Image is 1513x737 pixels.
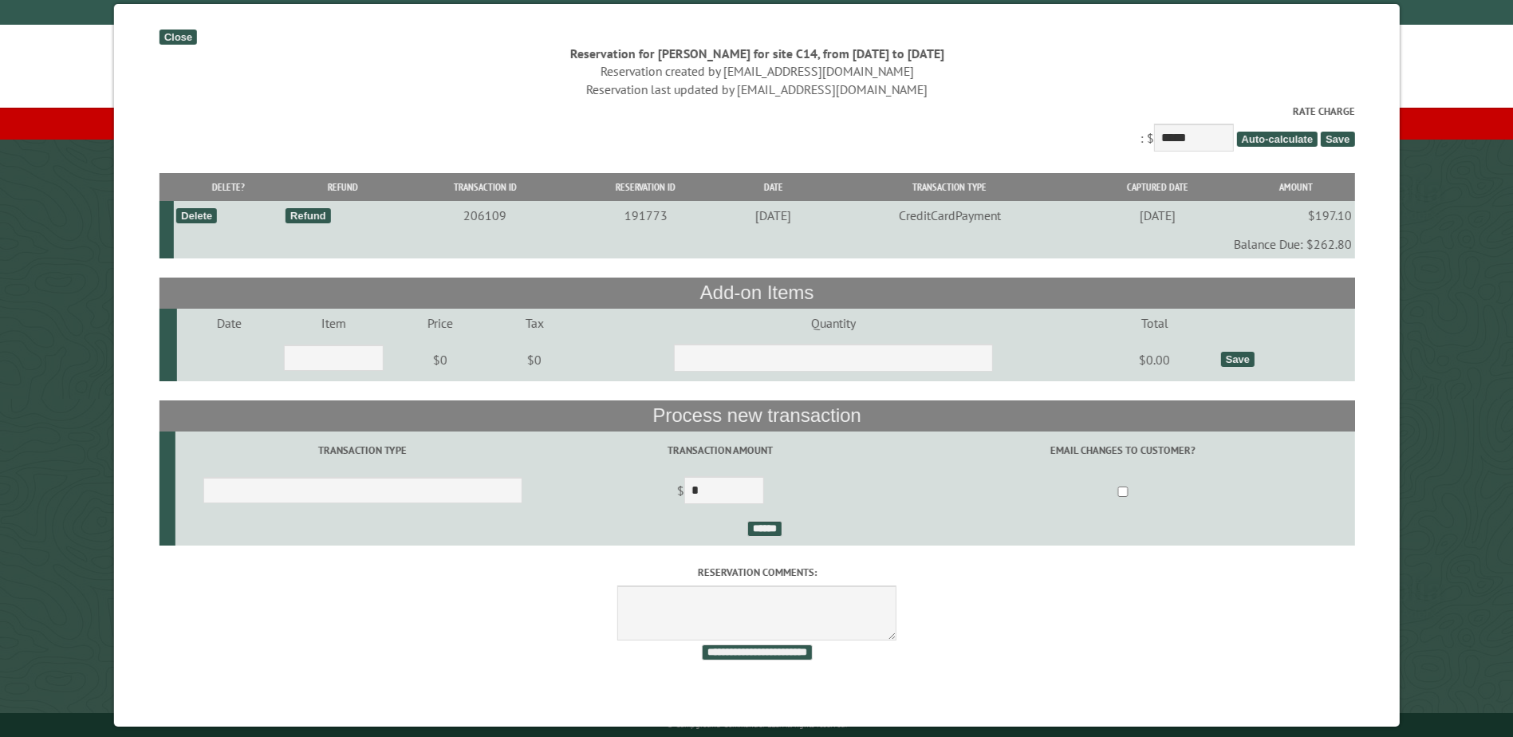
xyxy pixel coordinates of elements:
td: CreditCardPayment [822,201,1077,230]
small: © Campground Commander LLC. All rights reserved. [667,719,847,730]
td: Tax [493,309,575,337]
td: $0.00 [1091,337,1218,382]
label: Reservation comments: [159,565,1354,580]
div: Save [1220,352,1254,367]
div: Close [159,30,196,45]
td: $0 [493,337,575,382]
div: Delete [176,208,217,223]
th: Amount [1238,173,1354,201]
th: Captured Date [1077,173,1238,201]
td: 206109 [403,201,567,230]
div: Reservation created by [EMAIL_ADDRESS][DOMAIN_NAME] [159,62,1354,80]
th: Transaction ID [403,173,567,201]
td: $0 [386,337,494,382]
div: Refund [285,208,330,223]
th: Reservation ID [567,173,724,201]
td: Price [386,309,494,337]
td: 191773 [567,201,724,230]
td: [DATE] [724,201,822,230]
td: Total [1091,309,1218,337]
td: Quantity [575,309,1091,337]
div: Reservation last updated by [EMAIL_ADDRESS][DOMAIN_NAME] [159,81,1354,98]
th: Process new transaction [159,400,1354,431]
td: Date [177,309,282,337]
td: $197.10 [1238,201,1354,230]
td: $ [550,470,890,514]
span: Auto-calculate [1236,132,1318,147]
label: Email changes to customer? [893,443,1352,458]
label: Transaction Amount [552,443,888,458]
th: Add-on Items [159,278,1354,308]
label: Transaction Type [177,443,547,458]
th: Date [724,173,822,201]
th: Delete? [173,173,282,201]
th: Refund [282,173,402,201]
td: Item [282,309,386,337]
th: Transaction Type [822,173,1077,201]
span: Save [1320,132,1353,147]
div: : $ [159,104,1354,156]
div: Reservation for [PERSON_NAME] for site C14, from [DATE] to [DATE] [159,45,1354,62]
td: [DATE] [1077,201,1238,230]
label: Rate Charge [159,104,1354,119]
td: Balance Due: $262.80 [173,230,1353,258]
